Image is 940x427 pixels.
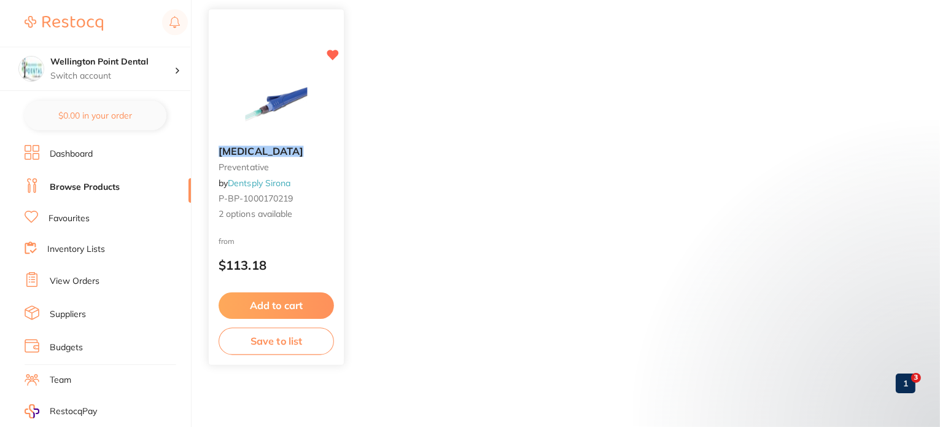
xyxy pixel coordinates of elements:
button: $0.00 in your order [25,101,166,130]
iframe: Intercom notifications message [694,127,940,394]
a: Dentsply Sirona [228,178,290,189]
a: Budgets [50,342,83,354]
span: P-BP-1000170219 [219,193,293,204]
a: Suppliers [50,308,86,321]
button: Save to list [219,327,334,355]
span: 2 options available [219,208,334,221]
p: Switch account [50,70,174,82]
img: Restocq Logo [25,16,103,31]
a: Team [50,374,71,386]
a: Favourites [49,213,90,225]
span: from [219,236,235,245]
a: Browse Products [50,181,120,194]
a: Restocq Logo [25,9,103,37]
em: [MEDICAL_DATA] [219,145,303,157]
span: RestocqPay [50,405,97,418]
span: by [219,178,290,189]
p: $113.18 [219,258,334,272]
span: 3 [911,373,921,383]
h4: Wellington Point Dental [50,56,174,68]
button: Add to cart [219,292,334,319]
img: Oraqix [236,74,316,136]
small: preventative [219,162,334,172]
a: View Orders [50,275,99,288]
a: Inventory Lists [47,243,105,256]
a: Dashboard [50,148,93,160]
img: RestocqPay [25,404,39,418]
img: Wellington Point Dental [19,57,44,81]
b: Oraqix [219,146,334,157]
iframe: Intercom live chat [886,373,915,402]
a: RestocqPay [25,404,97,418]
